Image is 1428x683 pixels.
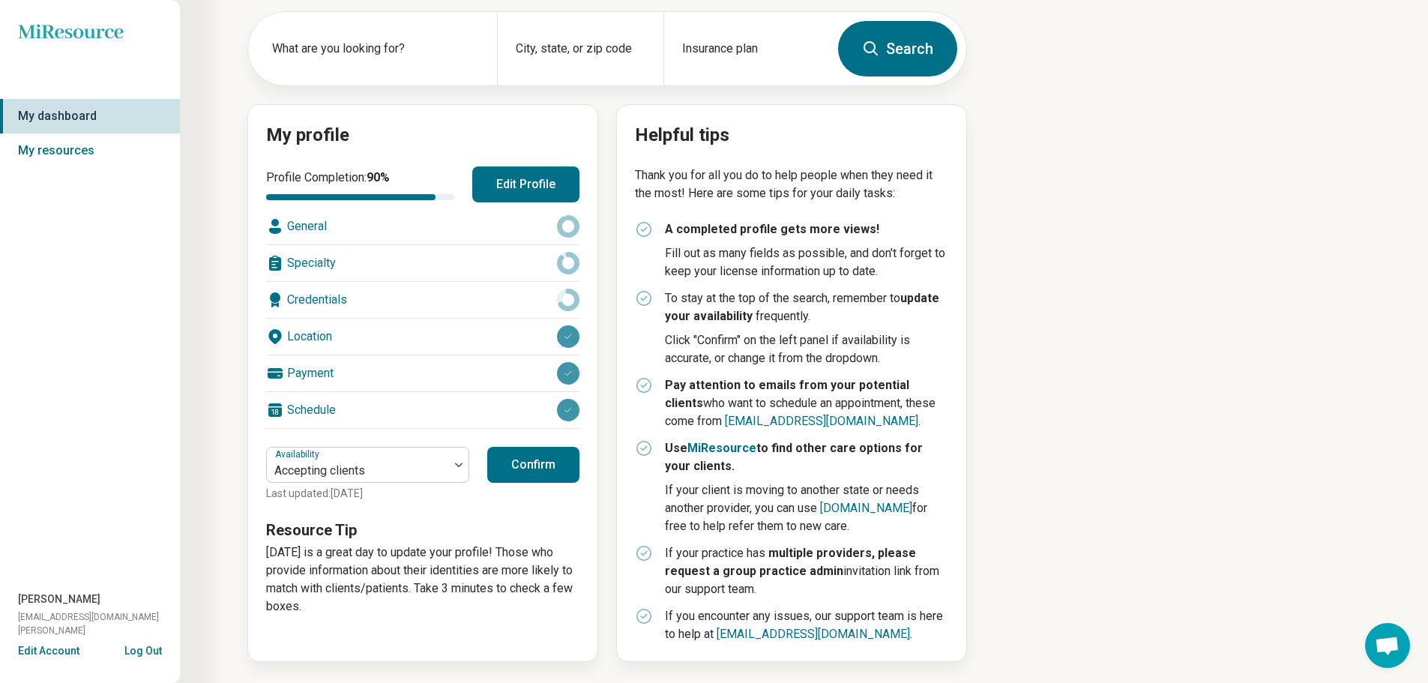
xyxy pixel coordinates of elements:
[717,627,910,641] a: [EMAIL_ADDRESS][DOMAIN_NAME]
[665,291,939,323] strong: update your availability
[665,244,948,280] p: Fill out as many fields as possible, and don't forget to keep your license information up to date.
[266,245,579,281] div: Specialty
[665,481,948,535] p: If your client is moving to another state or needs another provider, you can use for free to help...
[635,166,948,202] p: Thank you for all you do to help people when they need it the most! Here are some tips for your d...
[266,544,579,616] p: [DATE] is a great day to update your profile! Those who provide information about their identitie...
[665,376,948,430] p: who want to schedule an appointment, these come from .
[665,544,948,598] p: If your practice has invitation link from our support team.
[665,607,948,643] p: If you encounter any issues, our support team is here to help at .
[266,355,579,391] div: Payment
[266,392,579,428] div: Schedule
[272,40,479,58] label: What are you looking for?
[275,449,322,460] label: Availability
[665,378,909,410] strong: Pay attention to emails from your potential clients
[18,592,100,607] span: [PERSON_NAME]
[367,170,390,184] span: 90 %
[266,282,579,318] div: Credentials
[472,166,579,202] button: Edit Profile
[665,331,948,367] p: Click "Confirm" on the left panel if availability is accurate, or change it from the dropdown.
[687,441,756,455] a: MiResource
[18,610,180,637] span: [EMAIL_ADDRESS][DOMAIN_NAME][PERSON_NAME]
[665,546,916,578] strong: multiple providers, please request a group practice admin
[266,486,469,502] p: Last updated: [DATE]
[635,123,948,148] h2: Helpful tips
[725,414,918,428] a: [EMAIL_ADDRESS][DOMAIN_NAME]
[266,520,579,541] h3: Resource Tip
[820,501,912,515] a: [DOMAIN_NAME]
[1365,623,1410,668] a: Open chat
[665,289,948,325] p: To stay at the top of the search, remember to frequently.
[266,169,454,200] div: Profile Completion:
[665,441,923,473] strong: Use to find other care options for your clients.
[665,222,879,236] strong: A completed profile gets more views!
[124,643,162,655] button: Log Out
[266,319,579,355] div: Location
[266,208,579,244] div: General
[487,447,579,483] button: Confirm
[838,21,957,76] button: Search
[18,643,79,659] button: Edit Account
[266,123,579,148] h2: My profile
